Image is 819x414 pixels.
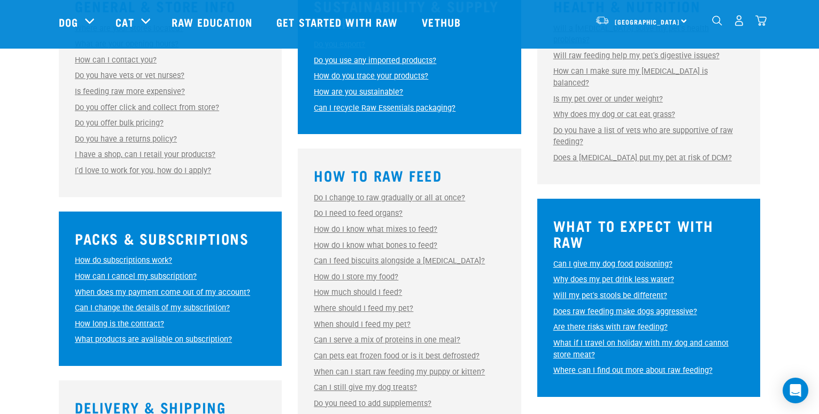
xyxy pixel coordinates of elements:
[553,153,732,162] a: Does a [MEDICAL_DATA] put my pet at risk of DCM?
[712,15,722,26] img: home-icon-1@2x.png
[314,225,437,234] a: How do I know what mixes to feed?
[314,351,480,361] a: Can pets eat frozen food or is it best defrosted?
[314,383,417,392] a: Can I still give my dog treats?
[75,56,157,65] a: How can I contact you?
[553,323,668,332] a: Are there risks with raw feeding?
[75,150,215,159] a: I have a shop, can I retail your products?
[75,303,230,313] a: Can I change the details of my subscription?
[75,272,197,281] a: How can I cancel my subscription?
[75,71,184,80] a: Do you have vets or vet nurses?
[314,304,413,313] a: Where should I feed my pet?
[755,15,767,26] img: home-icon@2x.png
[75,87,185,96] a: Is feeding raw more expensive?
[75,288,250,297] a: When does my payment come out of my account?
[314,56,436,65] a: Do you use any imported products?
[553,67,708,88] a: How can I make sure my [MEDICAL_DATA] is balanced?
[314,320,411,329] a: When should I feed my pet?
[75,319,164,329] a: How long is the contract?
[161,1,266,43] a: Raw Education
[553,126,733,147] a: Do you have a list of vets who are supportive of raw feeding?
[75,166,211,175] a: I'd love to work for you, how do I apply?
[314,335,460,345] a: Can I serve a mix of proteins in one meal?
[553,275,674,284] a: Why does my pet drink less water?
[553,260,673,269] a: Can I give my dog food poisoning?
[314,272,398,282] a: How do I store my food?
[75,256,172,265] a: How do subscriptions work?
[733,15,745,26] img: user.png
[314,288,402,297] a: How much should I feed?
[266,1,411,43] a: Get started with Raw
[553,95,663,104] a: Is my pet over or under weight?
[553,339,729,360] a: What if I travel on holiday with my dog and cannot store meat?
[553,307,697,316] a: Does raw feeding make dogs aggressive?
[314,368,485,377] a: When can I start raw feeding my puppy or kitten?
[314,167,505,184] h3: How to Raw Feed
[595,15,609,25] img: van-moving.png
[75,135,177,144] a: Do you have a returns policy?
[115,14,134,30] a: Cat
[75,230,266,247] h3: Packs & Subscriptions
[314,399,431,408] a: Do you need to add supplements?
[314,209,403,218] a: Do I need to feed organs?
[75,103,219,112] a: Do you offer click and collect from store?
[75,119,164,128] a: Do you offer bulk pricing?
[59,14,78,30] a: Dog
[553,291,667,300] a: Will my pet's stools be different?
[314,88,403,97] a: How are you sustainable?
[615,20,679,24] span: [GEOGRAPHIC_DATA]
[411,1,474,43] a: Vethub
[553,51,720,60] a: Will raw feeding help my pet's digestive issues?
[553,110,675,119] a: Why does my dog or cat eat grass?
[553,217,744,250] h3: What to Expect With Raw
[553,366,713,375] a: Where can I find out more about raw feeding?
[314,72,428,81] a: How do you trace your products?
[314,104,455,113] a: Can I recycle Raw Essentials packaging?
[314,193,465,202] a: Do I change to raw gradually or all at once?
[783,378,808,403] div: Open Intercom Messenger
[314,241,437,250] a: How do I know what bones to feed?
[75,335,232,344] a: What products are available on subscription?
[314,256,485,265] a: Can I feed biscuits alongside a [MEDICAL_DATA]?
